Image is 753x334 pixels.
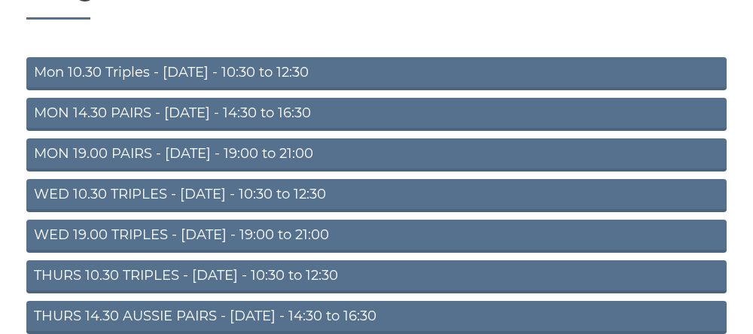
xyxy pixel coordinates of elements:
[26,179,727,212] a: WED 10.30 TRIPLES - [DATE] - 10:30 to 12:30
[26,57,727,90] a: Mon 10.30 Triples - [DATE] - 10:30 to 12:30
[26,138,727,172] a: MON 19.00 PAIRS - [DATE] - 19:00 to 21:00
[26,301,727,334] a: THURS 14.30 AUSSIE PAIRS - [DATE] - 14:30 to 16:30
[26,260,727,293] a: THURS 10.30 TRIPLES - [DATE] - 10:30 to 12:30
[26,220,727,253] a: WED 19.00 TRIPLES - [DATE] - 19:00 to 21:00
[26,98,727,131] a: MON 14.30 PAIRS - [DATE] - 14:30 to 16:30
